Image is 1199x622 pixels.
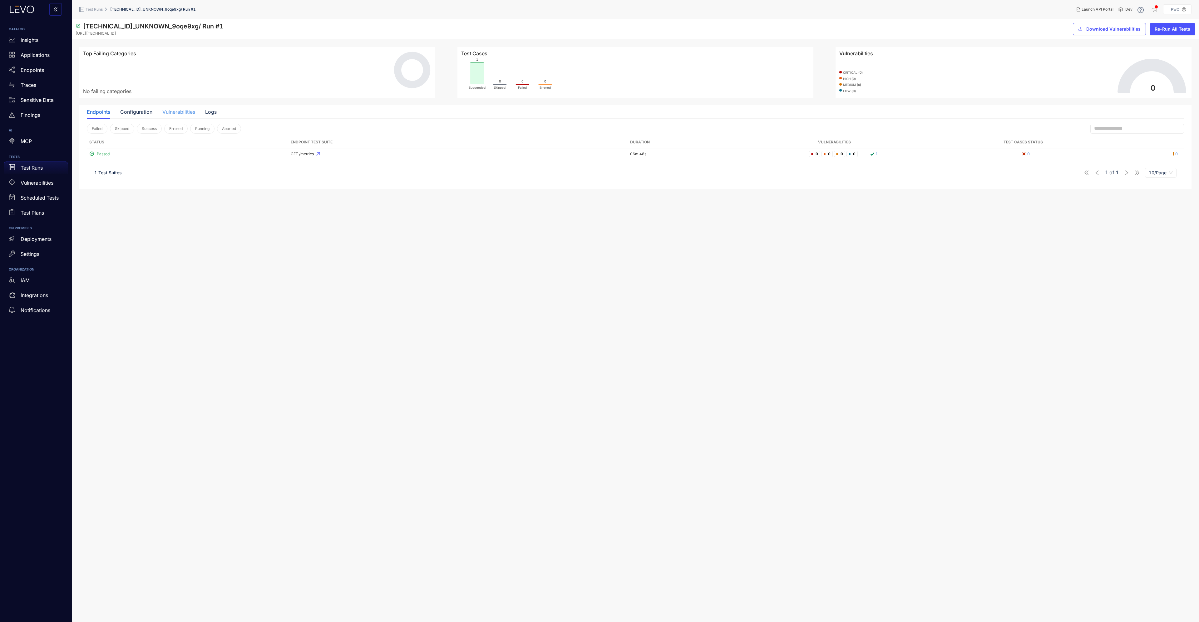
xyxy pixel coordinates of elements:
span: medium [843,83,861,87]
tspan: Failed [518,86,527,89]
span: low [843,89,856,93]
a: IAM [4,274,68,289]
span: Download Vulnerabilities [1086,27,1141,32]
div: Test Cases [461,51,810,56]
span: swap [9,82,15,88]
a: MCP [4,135,68,150]
span: 1 [1116,170,1119,175]
button: Success [137,124,162,134]
tspan: 0 [521,79,523,83]
b: ( 0 ) [858,71,863,74]
span: [TECHNICAL_ID]_UNKNOWN_9oqe9xg / Run # 1 [110,7,196,12]
a: Applications [4,49,68,64]
tspan: Errored [540,86,551,89]
tspan: 0 [499,79,501,83]
p: Vulnerabilities [21,180,53,186]
a: 0 [1021,151,1030,157]
span: Vulnerabilities [839,51,873,56]
p: PwC [1171,7,1179,12]
p: Findings [21,112,40,118]
text: 0 [1151,83,1156,92]
p: Traces [21,82,36,88]
tspan: 1 [476,57,478,61]
p: Applications [21,52,50,58]
p: Scheduled Tests [21,195,59,201]
th: Duration [628,136,807,148]
button: Skipped [110,124,134,134]
div: Endpoints [87,109,110,115]
span: Passed [97,152,110,156]
th: Endpoint Test Suite [288,136,628,148]
span: team [9,277,15,283]
span: 0 [846,151,858,157]
button: downloadDownload Vulnerabilities [1073,23,1146,35]
a: Notifications [4,304,68,319]
button: Re-Run All Tests [1150,23,1195,35]
span: 0 [809,151,820,157]
tspan: 0 [544,79,546,83]
span: [TECHNICAL_ID]_UNKNOWN_9oqe9xg / Run # 1 [83,22,224,30]
a: Scheduled Tests [4,192,68,207]
th: Status [87,136,288,148]
tspan: Skipped [494,86,506,90]
div: Vulnerabilities [162,109,195,115]
th: Vulnerabilities [807,136,863,148]
p: Endpoints [21,67,44,73]
p: IAM [21,277,30,283]
span: GET /metrics [291,152,625,156]
h6: CATALOG [9,27,63,31]
a: Test Plans [4,207,68,221]
span: Top Failing Categories [83,51,136,56]
p: Test Plans [21,210,44,216]
span: Test Runs [86,7,103,12]
tspan: Succeeded [469,86,486,89]
span: 10/Page [1149,168,1173,177]
span: 0 [822,151,833,157]
span: Aborted [222,127,236,131]
span: high [843,77,856,81]
a: 0 [1173,151,1178,157]
button: Launch API Portal [1072,4,1118,14]
a: Integrations [4,289,68,304]
p: Deployments [21,236,52,242]
b: ( 0 ) [851,89,856,93]
h6: ON PREMISES [9,226,63,230]
span: download [1078,27,1083,32]
span: 0 [834,151,845,157]
p: Insights [21,37,38,43]
a: Traces [4,79,68,94]
span: warning [9,112,15,118]
a: Settings [4,248,68,263]
span: Re-Run All Tests [1155,27,1190,32]
span: critical [843,71,863,75]
span: double-left [53,7,58,12]
a: Endpoints [4,64,68,79]
b: ( 0 ) [857,83,861,87]
div: Logs [205,109,217,115]
p: Notifications [21,307,50,313]
p: Settings [21,251,39,257]
span: [URL][TECHNICAL_ID] [76,31,116,36]
a: Insights [4,34,68,49]
div: Configuration [120,109,152,115]
span: 1 [1105,170,1108,175]
a: Test Runs [4,162,68,177]
button: Aborted [217,124,241,134]
h6: ORGANIZATION [9,268,63,271]
td: 06m 48s [628,148,807,160]
a: 1 [869,151,878,157]
span: No failing categories [83,88,131,94]
span: Launch API Portal [1082,7,1113,12]
a: Deployments [4,233,68,248]
a: Sensitive Data [4,94,68,109]
button: Failed [87,124,107,134]
p: Test Runs [21,165,43,171]
span: Success [142,127,157,131]
span: Skipped [115,127,129,131]
button: Errored [164,124,188,134]
a: Findings [4,109,68,124]
span: Running [195,127,210,131]
p: Integrations [21,292,48,298]
p: Sensitive Data [21,97,54,103]
button: Running [190,124,215,134]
